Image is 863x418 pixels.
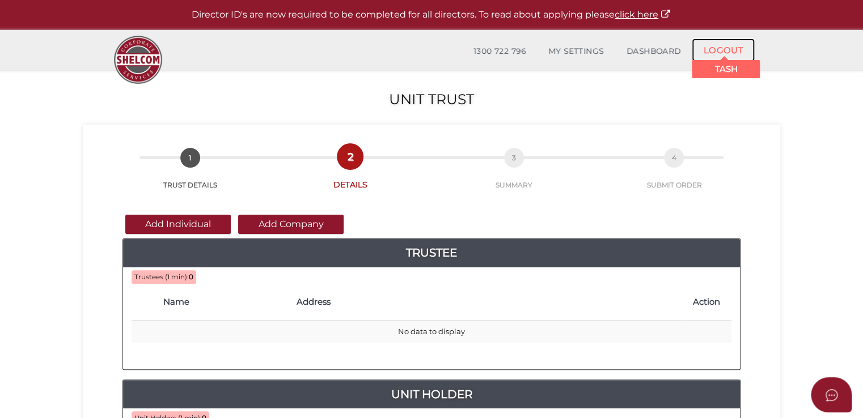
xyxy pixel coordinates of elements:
a: LOGOUT [692,39,755,62]
a: 2DETAILS [269,159,431,190]
a: 1300 722 796 [462,40,537,63]
a: MY SETTINGS [537,40,615,63]
h4: Action [693,297,726,307]
img: Logo [108,30,168,89]
a: Trustee [123,244,740,262]
span: Tash [692,60,760,78]
span: 1 [180,148,200,168]
span: 4 [664,148,684,168]
a: click here [615,9,671,20]
button: Add Company [238,215,344,234]
a: DASHBOARD [615,40,692,63]
button: Add Individual [125,215,231,234]
a: 4SUBMIT ORDER [597,160,752,190]
span: 3 [504,148,524,168]
a: 1TRUST DETAILS [111,160,269,190]
td: No data to display [132,321,731,343]
span: Trustees (1 min): [134,273,189,281]
h4: Name [163,297,285,307]
a: Unit Holder [123,385,740,403]
button: Open asap [811,377,852,412]
b: 0 [189,273,193,281]
p: Director ID's are now required to be completed for all directors. To read about applying please [28,8,835,22]
h4: Address [297,297,681,307]
span: 2 [340,147,360,167]
a: 3SUMMARY [432,160,597,190]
